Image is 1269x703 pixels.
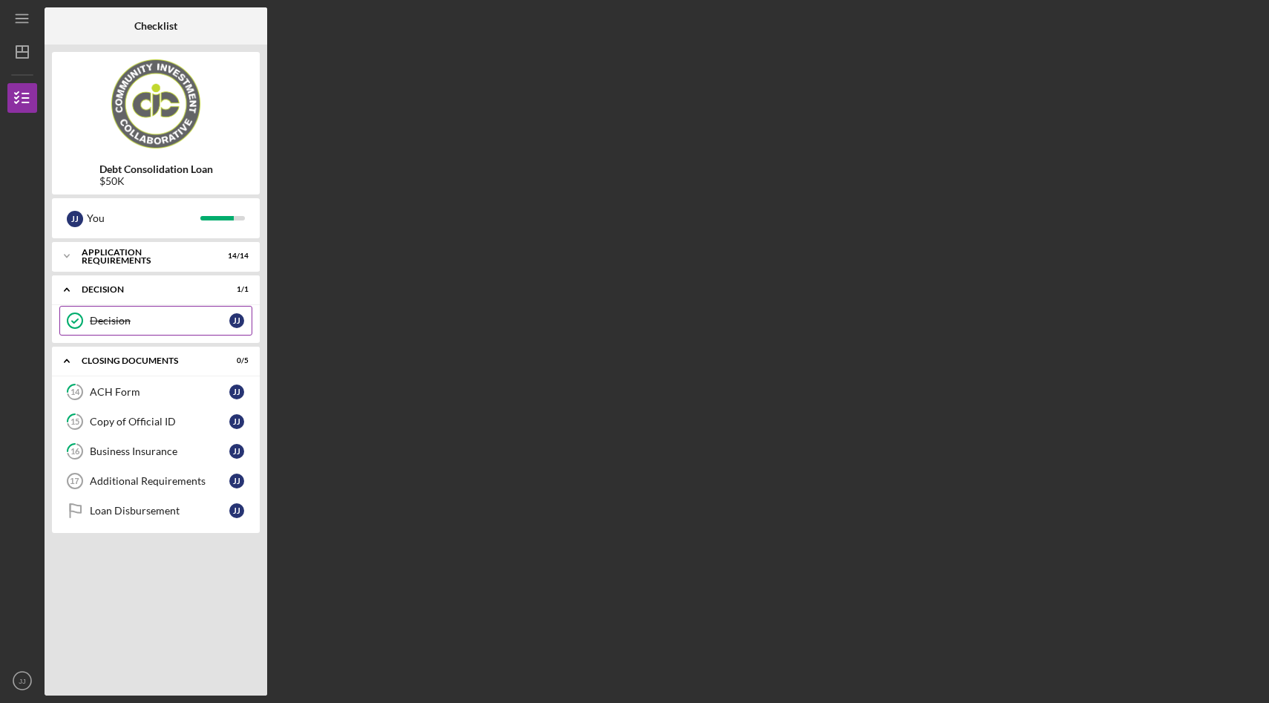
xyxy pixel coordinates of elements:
div: Decision [90,315,229,327]
tspan: 15 [70,417,79,427]
a: 14ACH FormJJ [59,377,252,407]
div: $50K [99,175,213,187]
a: DecisionJJ [59,306,252,336]
button: JJ [7,666,37,696]
a: 17Additional RequirementsJJ [59,466,252,496]
div: J J [229,503,244,518]
div: Application Requirements [82,248,211,265]
img: Product logo [52,59,260,148]
tspan: 16 [70,447,80,457]
div: J J [229,313,244,328]
div: Additional Requirements [90,475,229,487]
div: Decision [82,285,211,294]
div: J J [229,444,244,459]
div: ACH Form [90,386,229,398]
div: Loan Disbursement [90,505,229,517]
text: JJ [19,677,26,685]
a: 15Copy of Official IDJJ [59,407,252,436]
div: You [87,206,200,231]
div: J J [229,385,244,399]
div: 1 / 1 [222,285,249,294]
b: Checklist [134,20,177,32]
div: J J [67,211,83,227]
a: Loan DisbursementJJ [59,496,252,526]
div: J J [229,414,244,429]
a: 16Business InsuranceJJ [59,436,252,466]
div: Copy of Official ID [90,416,229,428]
div: 0 / 5 [222,356,249,365]
div: Business Insurance [90,445,229,457]
div: 14 / 14 [222,252,249,261]
tspan: 17 [70,477,79,485]
b: Debt Consolidation Loan [99,163,213,175]
tspan: 14 [70,388,80,397]
div: Closing Documents [82,356,211,365]
div: J J [229,474,244,488]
